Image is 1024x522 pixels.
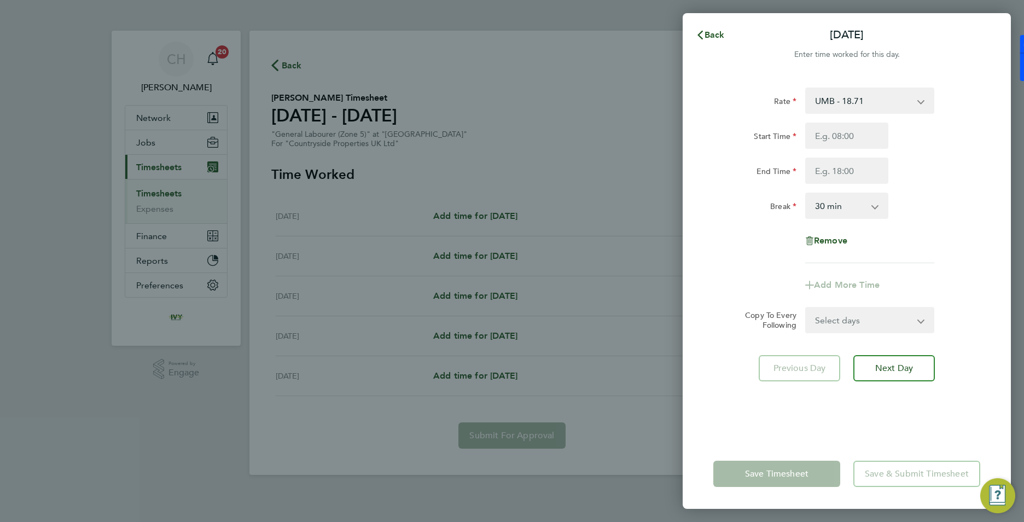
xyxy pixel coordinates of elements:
input: E.g. 08:00 [805,123,888,149]
label: Start Time [754,131,796,144]
span: Remove [814,235,847,246]
label: Break [770,201,796,214]
label: Copy To Every Following [736,310,796,330]
input: E.g. 18:00 [805,158,888,184]
label: End Time [757,166,796,179]
button: Engage Resource Center [980,478,1015,513]
span: Back [705,30,725,40]
button: Back [685,24,736,46]
label: Rate [774,96,796,109]
div: Enter time worked for this day. [683,48,1011,61]
p: [DATE] [830,27,864,43]
span: Next Day [875,363,913,374]
button: Remove [805,236,847,245]
button: Next Day [853,355,935,381]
